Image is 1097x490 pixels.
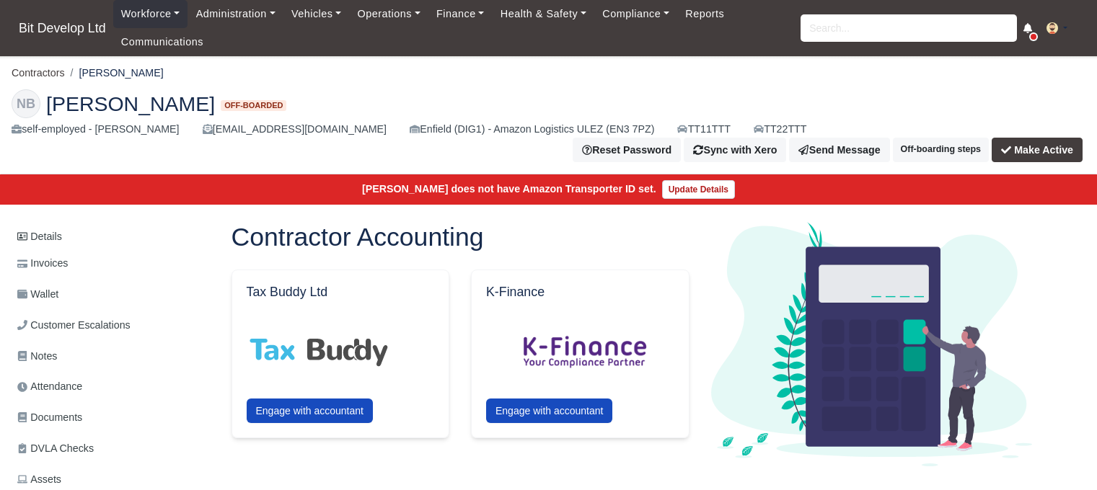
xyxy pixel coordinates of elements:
[12,342,172,370] a: Notes
[12,373,172,401] a: Attendance
[893,138,989,162] button: Off-boarding steps
[17,440,94,457] span: DVLA Checks
[17,255,68,272] span: Invoices
[17,471,61,488] span: Assets
[12,435,172,463] a: DVLA Checks
[992,138,1083,162] button: Make Active
[677,121,731,138] a: TT11TTT
[46,94,215,114] span: [PERSON_NAME]
[662,180,735,199] a: Update Details
[12,14,113,43] a: Bit Develop Ltd
[113,28,212,56] a: Communications
[754,121,807,138] a: TT22TTT
[12,121,180,138] div: self-employed - [PERSON_NAME]
[410,121,654,138] div: Enfield (DIG1) - Amazon Logistics ULEZ (EN3 7PZ)
[17,317,131,334] span: Customer Escalations
[12,280,172,308] a: Wallet
[1,78,1096,174] div: Nick Baldjiev
[486,398,612,423] button: Engage with accountant
[12,311,172,339] a: Customer Escalations
[247,398,373,423] button: Engage with accountant
[789,138,889,162] a: Send Message
[12,249,172,277] a: Invoices
[12,89,40,118] div: NB
[801,14,1017,42] input: Search...
[17,348,57,365] span: Notes
[17,378,82,395] span: Attendance
[17,409,82,426] span: Documents
[12,404,172,432] a: Documents
[65,65,164,81] li: [PERSON_NAME]
[17,286,58,303] span: Wallet
[684,138,786,162] button: Sync with Xero
[12,223,172,250] a: Details
[573,138,681,162] button: Reset Password
[486,285,674,300] h5: K-Finance
[221,100,286,111] span: Off-boarded
[232,222,690,253] h1: Contractor Accounting
[203,121,387,138] div: [EMAIL_ADDRESS][DOMAIN_NAME]
[12,67,65,79] a: Contractors
[247,285,435,300] h5: Tax Buddy Ltd
[1025,421,1097,490] iframe: Chat Widget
